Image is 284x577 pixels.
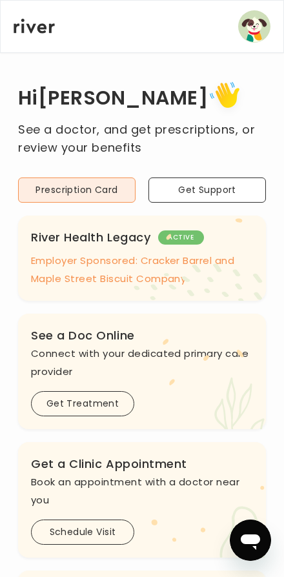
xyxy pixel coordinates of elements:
h1: Hi [PERSON_NAME] [18,77,266,121]
h3: See a Doc Online [31,327,253,345]
button: Get Treatment [31,391,134,416]
button: Get Support [148,177,266,203]
button: Schedule Visit [31,520,134,545]
img: user avatar [238,10,270,43]
p: Connect with your dedicated primary care provider [31,345,253,381]
iframe: Botón para iniciar la ventana de mensajería [230,520,271,561]
p: See a doctor, and get prescriptions, or review your benefits [18,121,266,157]
p: Book an appointment with a doctor near you [31,473,253,509]
p: Employer Sponsored: Cracker Barrel and Maple Street Biscuit Company [31,252,253,288]
h3: Get a Clinic Appointment [31,455,253,473]
h3: River Health Legacy [31,228,253,247]
button: Prescription Card [18,177,136,203]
